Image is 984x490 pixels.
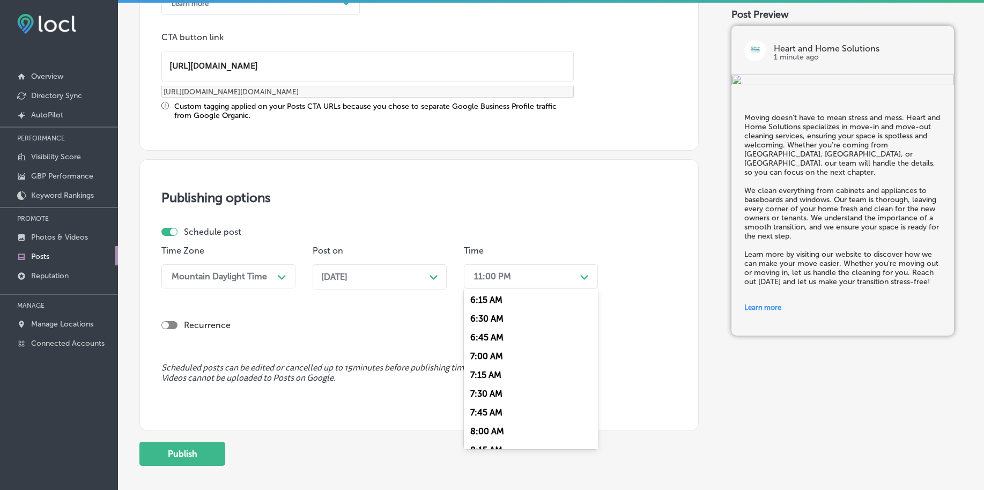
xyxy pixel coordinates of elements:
[464,403,598,422] div: 7:45 AM
[174,102,574,120] div: Custom tagging applied on your Posts CTA URLs because you chose to separate Google Business Profi...
[464,366,598,384] div: 7:15 AM
[321,272,347,282] span: [DATE]
[139,442,225,466] button: Publish
[464,328,598,347] div: 6:45 AM
[731,9,963,20] div: Post Preview
[464,291,598,309] div: 6:15 AM
[31,339,105,348] p: Connected Accounts
[161,190,677,205] h3: Publishing options
[161,32,574,42] p: CTA button link
[17,14,76,34] img: fda3e92497d09a02dc62c9cd864e3231.png
[464,422,598,441] div: 8:00 AM
[313,246,447,256] p: Post on
[464,384,598,403] div: 7:30 AM
[774,44,941,53] p: Heart and Home Solutions
[31,252,49,261] p: Posts
[464,347,598,366] div: 7:00 AM
[464,441,598,459] div: 8:15 AM
[464,309,598,328] div: 6:30 AM
[31,110,63,120] p: AutoPilot
[172,271,267,281] div: Mountain Daylight Time
[31,191,94,200] p: Keyword Rankings
[474,271,511,281] div: 11:00 PM
[744,296,941,318] a: Learn more
[31,320,93,329] p: Manage Locations
[31,172,93,181] p: GBP Performance
[774,53,941,62] p: 1 minute ago
[731,75,954,87] img: c7d908a3-e044-4962-8a4e-1e1a6729ff21
[744,113,941,286] h5: Moving doesn’t have to mean stress and mess. Heart and Home Solutions specializes in move-in and ...
[31,233,88,242] p: Photos & Videos
[31,152,81,161] p: Visibility Score
[31,72,63,81] p: Overview
[184,320,231,330] label: Recurrence
[161,363,677,383] span: Scheduled posts can be edited or cancelled up to 15 minutes before publishing time. Videos cannot...
[744,40,766,61] img: logo
[184,227,241,237] label: Schedule post
[31,271,69,280] p: Reputation
[161,246,295,256] p: Time Zone
[31,91,82,100] p: Directory Sync
[464,246,598,256] p: Time
[744,303,781,311] span: Learn more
